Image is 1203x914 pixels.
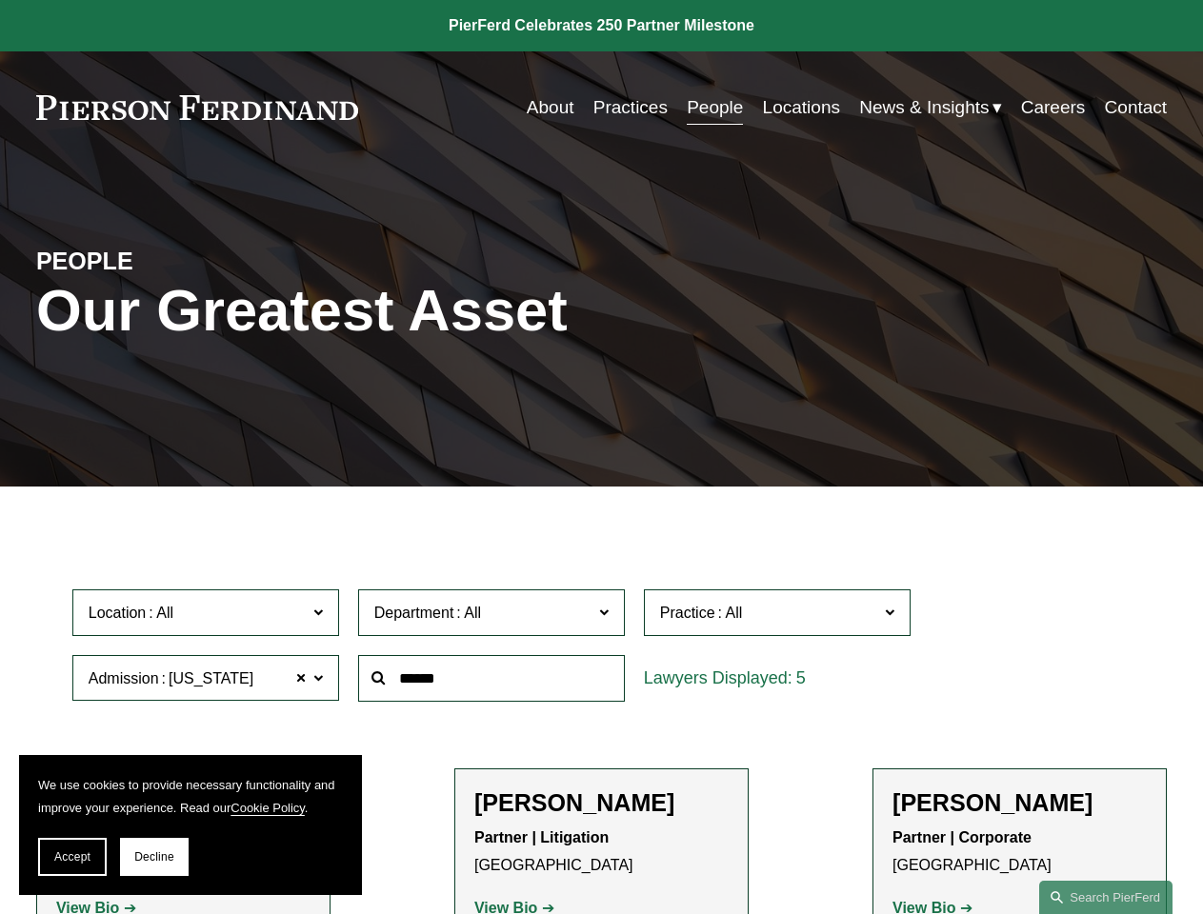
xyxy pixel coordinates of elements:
[36,277,791,344] h1: Our Greatest Asset
[796,668,806,687] span: 5
[169,666,253,691] span: [US_STATE]
[892,825,1147,880] p: [GEOGRAPHIC_DATA]
[54,850,90,864] span: Accept
[374,605,454,621] span: Department
[1105,89,1168,126] a: Contact
[231,801,305,815] a: Cookie Policy
[593,89,668,126] a: Practices
[527,89,574,126] a: About
[36,247,319,277] h4: PEOPLE
[38,838,107,876] button: Accept
[474,829,609,845] strong: Partner | Litigation
[120,838,189,876] button: Decline
[1021,89,1086,126] a: Careers
[89,605,147,621] span: Location
[1039,881,1173,914] a: Search this site
[687,89,743,126] a: People
[660,605,715,621] span: Practice
[474,825,729,880] p: [GEOGRAPHIC_DATA]
[892,788,1147,817] h2: [PERSON_NAME]
[474,788,729,817] h2: [PERSON_NAME]
[763,89,840,126] a: Locations
[19,755,362,895] section: Cookie banner
[859,91,989,124] span: News & Insights
[859,89,1001,126] a: folder dropdown
[38,774,343,819] p: We use cookies to provide necessary functionality and improve your experience. Read our .
[89,670,159,686] span: Admission
[134,850,174,864] span: Decline
[892,829,1032,845] strong: Partner | Corporate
